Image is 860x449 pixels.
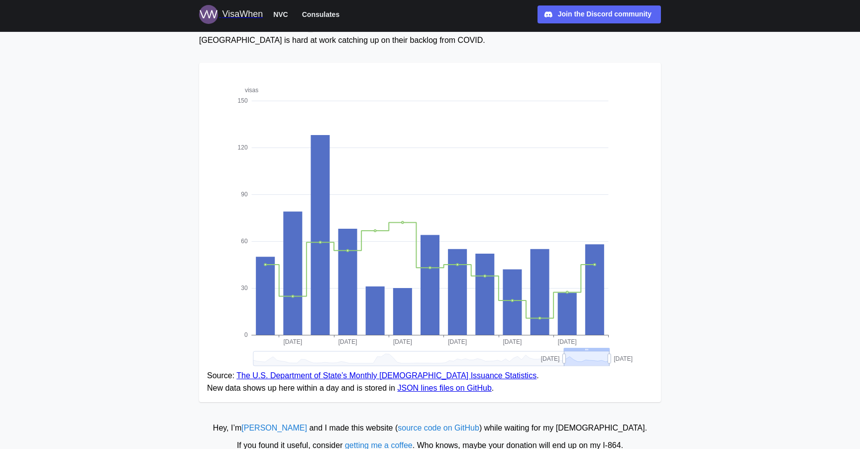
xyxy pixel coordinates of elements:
[199,5,263,24] a: Logo for VisaWhen VisaWhen
[199,5,218,24] img: Logo for VisaWhen
[302,8,339,20] span: Consulates
[398,424,479,432] a: source code on GitHub
[244,331,248,338] text: 0
[5,422,855,435] div: Hey, I’m and I made this website ( ) while waiting for my [DEMOGRAPHIC_DATA].
[273,8,288,20] span: NVC
[241,285,248,292] text: 30
[238,97,248,104] text: 150
[241,424,307,432] a: [PERSON_NAME]
[448,338,467,345] text: [DATE]
[537,5,661,23] a: Join the Discord community
[199,22,661,47] div: Before COVID, [GEOGRAPHIC_DATA] issued IR5 visas in an average July . This July , they issued . I...
[298,8,344,21] button: Consulates
[397,384,491,392] a: JSON lines files on GitHub
[614,355,633,362] text: [DATE]
[558,338,577,345] text: [DATE]
[222,7,263,21] div: VisaWhen
[338,338,357,345] text: [DATE]
[558,9,651,20] div: Join the Discord community
[245,87,258,94] text: visas
[238,144,248,151] text: 120
[503,338,522,345] text: [DATE]
[393,338,412,345] text: [DATE]
[269,8,293,21] button: NVC
[283,338,302,345] text: [DATE]
[241,238,248,245] text: 60
[207,370,653,395] figcaption: Source: . New data shows up here within a day and is stored in .
[541,355,560,362] text: [DATE]
[236,371,537,380] a: The U.S. Department of State’s Monthly [DEMOGRAPHIC_DATA] Issuance Statistics
[241,191,248,198] text: 90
